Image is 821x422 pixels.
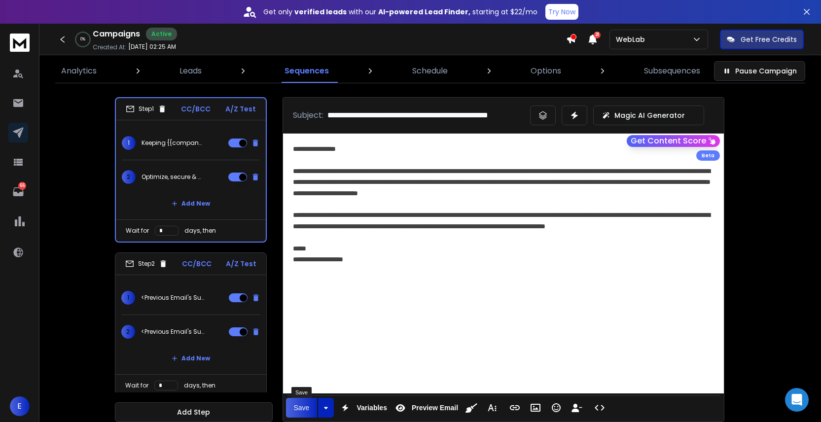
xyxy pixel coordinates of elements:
button: Code View [590,398,609,418]
div: Save [291,387,312,398]
button: More Text [483,398,501,418]
button: Emoticons [547,398,566,418]
span: 2 [122,170,136,184]
strong: verified leads [294,7,347,17]
h1: Campaigns [93,28,140,40]
a: Leads [174,59,208,83]
p: Keeping {{companyName}}’s WordPress site fast & secure [142,139,205,147]
div: Step 1 [126,105,167,113]
p: [DATE] 02:25 AM [128,43,176,51]
p: <Previous Email's Subject> [141,328,204,336]
a: 66 [8,182,28,202]
p: Get only with our starting at $22/mo [263,7,537,17]
a: Subsequences [638,59,706,83]
p: Wait for [126,227,149,235]
button: Save [286,398,318,418]
button: Add New [164,194,218,213]
p: A/Z Test [225,104,256,114]
p: Leads [179,65,202,77]
p: Created At: [93,43,126,51]
p: Magic AI Generator [614,110,685,120]
a: Schedule [406,59,454,83]
button: E [10,396,30,416]
p: days, then [184,382,215,389]
p: WebLab [616,35,649,44]
p: A/Z Test [226,259,256,269]
span: 21 [594,32,601,38]
span: 1 [122,136,136,150]
button: Get Content Score [627,135,720,147]
button: Insert Link (⌘K) [505,398,524,418]
p: Wait for [125,382,148,389]
p: CC/BCC [181,104,211,114]
a: Options [525,59,567,83]
button: Get Free Credits [720,30,804,49]
p: Analytics [61,65,97,77]
p: days, then [184,227,216,235]
div: Active [146,28,177,40]
p: Sequences [285,65,329,77]
p: Subject: [293,109,323,121]
p: Get Free Credits [741,35,797,44]
div: Open Intercom Messenger [785,388,809,412]
span: Variables [355,404,389,412]
button: Preview Email [391,398,460,418]
strong: AI-powered Lead Finder, [378,7,470,17]
button: Pause Campaign [714,61,805,81]
button: Insert Unsubscribe Link [568,398,586,418]
li: Step1CC/BCCA/Z Test1Keeping {{companyName}}’s WordPress site fast & secure2Optimize, secure & mai... [115,97,267,243]
button: Try Now [545,4,578,20]
img: logo [10,34,30,52]
p: 66 [18,182,26,190]
p: Schedule [412,65,448,77]
button: Variables [336,398,389,418]
button: Clean HTML [462,398,481,418]
li: Step2CC/BCCA/Z Test1<Previous Email's Subject>2<Previous Email's Subject>Add NewWait fordays, then [115,252,267,397]
p: Optimize, secure & maintain {{companyName}}’s WordPress site [142,173,205,181]
button: Add New [164,349,218,368]
div: Step 2 [125,259,168,268]
p: Try Now [548,7,575,17]
button: Add Step [115,402,273,422]
button: Insert Image (⌘P) [526,398,545,418]
span: 1 [121,291,135,305]
button: Magic AI Generator [593,105,704,125]
p: <Previous Email's Subject> [141,294,204,302]
span: Preview Email [410,404,460,412]
span: 2 [121,325,135,339]
p: CC/BCC [182,259,212,269]
p: Subsequences [644,65,700,77]
div: Beta [696,150,720,161]
a: Analytics [55,59,103,83]
a: Sequences [279,59,335,83]
p: Options [531,65,561,77]
p: 0 % [80,36,85,42]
